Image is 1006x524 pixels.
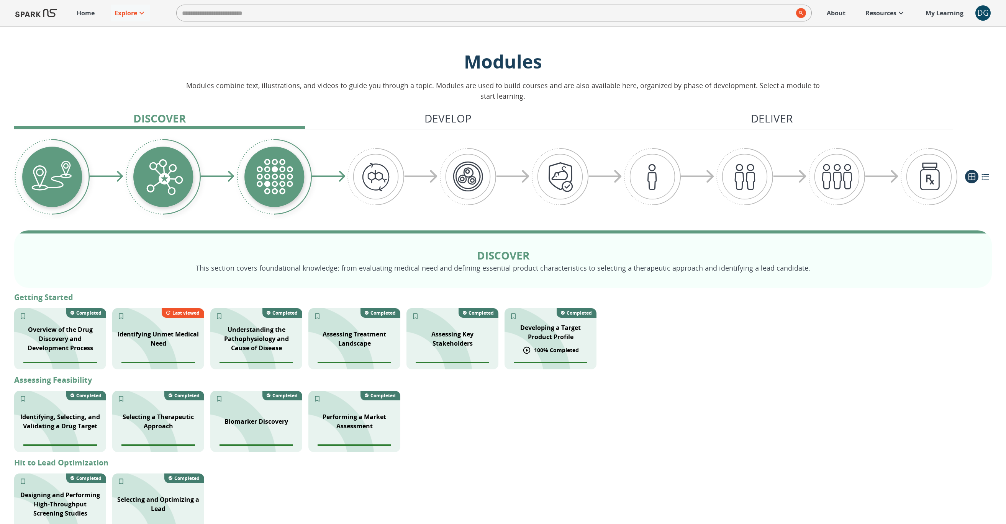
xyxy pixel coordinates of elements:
[308,308,400,369] div: SPARK NS branding pattern
[313,395,321,403] svg: Add to My Learning
[39,248,967,263] p: Discover
[185,49,821,74] p: Modules
[117,312,125,320] svg: Add to My Learning
[117,330,200,348] p: Identifying Unmet Medical Need
[224,417,288,426] p: Biomarker Discovery
[404,170,438,184] img: arrow-right
[827,8,845,18] p: About
[76,475,102,482] p: Completed
[411,330,494,348] p: Assessing Key Stakeholders
[751,110,793,126] p: Deliver
[313,330,396,348] p: Assessing Treatment Landscape
[73,5,98,21] a: Home
[793,5,806,21] button: search
[510,312,517,320] svg: Add to My Learning
[77,8,95,18] p: Home
[117,495,200,513] p: Selecting and Optimizing a Lead
[133,110,186,126] p: Discover
[76,392,102,399] p: Completed
[514,362,587,363] span: Module completion progress of user
[975,5,991,21] div: DG
[272,310,298,316] p: Completed
[117,412,200,431] p: Selecting a Therapeutic Approach
[19,325,102,353] p: Overview of the Drug Discovery and Development Process
[865,170,899,184] img: arrow-right
[416,362,489,363] span: Module completion progress of user
[215,325,298,353] p: Understanding the Pathophysiology and Cause of Disease
[14,292,992,303] p: Getting Started
[496,170,530,184] img: arrow-right
[823,5,849,21] a: About
[505,308,596,369] div: SPARK NS branding pattern
[534,346,579,354] p: 100 % Completed
[411,312,419,320] svg: Add to My Learning
[19,478,27,485] svg: Add to My Learning
[185,80,821,101] p: Modules combine text, illustrations, and videos to guide you through a topic. Modules are used to...
[174,392,200,399] p: Completed
[975,5,991,21] button: account of current user
[272,392,298,399] p: Completed
[19,412,102,431] p: Identifying, Selecting, and Validating a Drug Target
[14,457,992,468] p: Hit to Lead Optimization
[117,395,125,403] svg: Add to My Learning
[121,444,195,446] span: Module completion progress of user
[406,308,498,369] div: SPARK NS branding pattern
[862,5,909,21] a: Resources
[111,5,150,21] a: Explore
[865,8,896,18] p: Resources
[220,444,293,446] span: Module completion progress of user
[965,170,978,183] button: grid view
[76,310,102,316] p: Completed
[90,171,123,183] img: arrow-right
[121,362,195,363] span: Module completion progress of user
[210,391,302,452] div: SPARK NS branding pattern
[424,110,472,126] p: Develop
[14,374,992,386] p: Assessing Feasibility
[19,490,102,518] p: Designing and Performing High-Throughput Screening Studies
[14,308,106,369] div: SPARK NS branding pattern
[681,170,714,184] img: arrow-right
[926,8,963,18] p: My Learning
[318,362,391,363] span: Module completion progress of user
[922,5,968,21] a: My Learning
[115,8,137,18] p: Explore
[318,444,391,446] span: Module completion progress of user
[39,263,967,273] p: This section covers foundational knowledge: from evaluating medical need and defining essential p...
[112,391,204,452] div: Spark NS branding pattern
[210,308,302,369] div: SPARK NS branding pattern
[215,312,223,320] svg: Add to My Learning
[370,310,396,316] p: Completed
[23,444,97,446] span: Module completion progress of user
[588,170,622,184] img: arrow-right
[117,478,125,485] svg: Add to My Learning
[509,323,592,341] p: Developing a Target Product Profile
[174,475,200,482] p: Completed
[220,362,293,363] span: Module completion progress of user
[313,312,321,320] svg: Add to My Learning
[19,312,27,320] svg: Add to My Learning
[201,171,234,183] img: arrow-right
[773,170,807,184] img: arrow-right
[14,391,106,452] div: Dart hitting bullseye
[469,310,494,316] p: Completed
[308,391,400,452] div: SPARK NS branding pattern
[215,395,223,403] svg: Add to My Learning
[15,4,57,22] img: Logo of SPARK at Stanford
[172,310,200,316] p: Last viewed
[370,392,396,399] p: Completed
[23,362,97,363] span: Module completion progress of user
[14,139,957,215] div: Graphic showing the progression through the Discover, Develop, and Deliver pipeline, highlighting...
[19,395,27,403] svg: Add to My Learning
[312,171,346,183] img: arrow-right
[112,308,204,369] div: SPARK NS branding pattern
[978,170,992,183] button: list view
[313,412,396,431] p: Performing a Market Assessment
[567,310,592,316] p: Completed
